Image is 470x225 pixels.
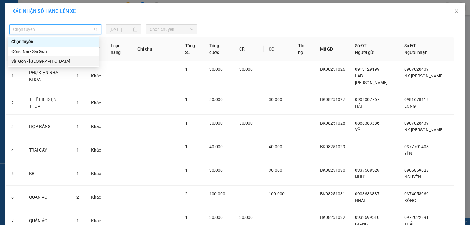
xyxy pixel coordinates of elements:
[404,191,429,196] span: 0374058969
[76,100,79,105] span: 1
[355,198,366,203] span: NHẤT
[209,215,223,220] span: 30.000
[269,144,282,149] span: 40.000
[6,61,24,91] td: 1
[8,56,99,66] div: Sài Gòn - Đồng Nai
[185,168,188,173] span: 1
[293,37,315,61] th: Thu hộ
[12,8,76,14] span: XÁC NHẬN SỐ HÀNG LÊN XE
[404,104,416,109] span: LONG
[320,144,345,149] span: BK08251029
[3,45,55,54] li: In ngày: 18:31 14/08
[355,97,379,102] span: 0908007767
[355,174,365,179] span: NHƯ
[315,37,350,61] th: Mã GD
[234,37,264,61] th: CR
[269,168,282,173] span: 30.000
[404,144,429,149] span: 0377701408
[24,186,72,209] td: QUẦN ÁO
[404,174,421,179] span: NGUYÊN
[454,9,459,14] span: close
[269,191,285,196] span: 100.000
[185,215,188,220] span: 1
[239,67,253,72] span: 30.000
[320,121,345,126] span: BK08251028
[404,151,412,156] span: YẾN
[404,73,445,78] span: NK [PERSON_NAME].
[185,144,188,149] span: 1
[320,67,345,72] span: BK08251026
[355,67,379,72] span: 0913129199
[132,37,180,61] th: Ghi chú
[6,115,24,138] td: 3
[13,25,97,34] span: Chọn tuyến
[320,215,345,220] span: BK08251032
[185,67,188,72] span: 1
[76,148,79,152] span: 1
[150,25,194,34] span: Chọn chuyến
[209,144,223,149] span: 40.000
[24,61,72,91] td: PHỤ KIỆN NHA KHOA
[355,104,362,109] span: HẢI
[3,37,55,45] li: Phi Long (Đồng Nai)
[3,3,37,37] img: logo.jpg
[404,168,429,173] span: 0905859628
[76,218,79,223] span: 1
[404,215,429,220] span: 0972022891
[320,191,345,196] span: BK08251031
[448,3,465,20] button: Close
[6,186,24,209] td: 6
[185,97,188,102] span: 1
[239,215,253,220] span: 30.000
[106,37,132,61] th: Loại hàng
[86,61,106,91] td: Khác
[185,121,188,126] span: 1
[320,97,345,102] span: BK08251027
[355,50,375,55] span: Người gửi
[209,191,225,196] span: 100.000
[355,73,388,85] span: LAB [PERSON_NAME]
[76,195,79,200] span: 2
[24,162,72,186] td: KB
[355,121,379,126] span: 0868383386
[209,97,223,102] span: 30.000
[8,37,99,47] div: Chọn tuyến
[86,115,106,138] td: Khác
[209,168,223,173] span: 30.000
[269,97,282,102] span: 30.000
[6,91,24,115] td: 2
[11,48,95,55] div: Đồng Nai - Sài Gòn
[8,47,99,56] div: Đồng Nai - Sài Gòn
[24,91,72,115] td: THIẾT BỊ ĐIỆN THOẠI
[6,138,24,162] td: 4
[404,127,445,132] span: NK [PERSON_NAME].
[404,198,416,203] span: BÔNG
[86,138,106,162] td: Khác
[320,168,345,173] span: BK08251030
[264,37,293,61] th: CC
[6,37,24,61] th: STT
[404,97,429,102] span: 0981678118
[76,171,79,176] span: 1
[404,43,416,48] span: Số ĐT
[355,215,379,220] span: 0932699510
[355,127,360,132] span: VỸ
[86,186,106,209] td: Khác
[24,115,72,138] td: HỘP RĂNG
[404,121,429,126] span: 0907028439
[11,38,95,45] div: Chọn tuyến
[180,37,204,61] th: Tổng SL
[404,67,429,72] span: 0907028439
[24,138,72,162] td: TRÁI CẤY
[355,191,379,196] span: 0903633837
[209,67,223,72] span: 30.000
[355,168,379,173] span: 0337568529
[204,37,234,61] th: Tổng cước
[6,162,24,186] td: 5
[76,73,79,78] span: 1
[110,26,132,33] input: 14/08/2025
[355,43,367,48] span: Số ĐT
[239,121,253,126] span: 30.000
[86,91,106,115] td: Khác
[76,124,79,129] span: 1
